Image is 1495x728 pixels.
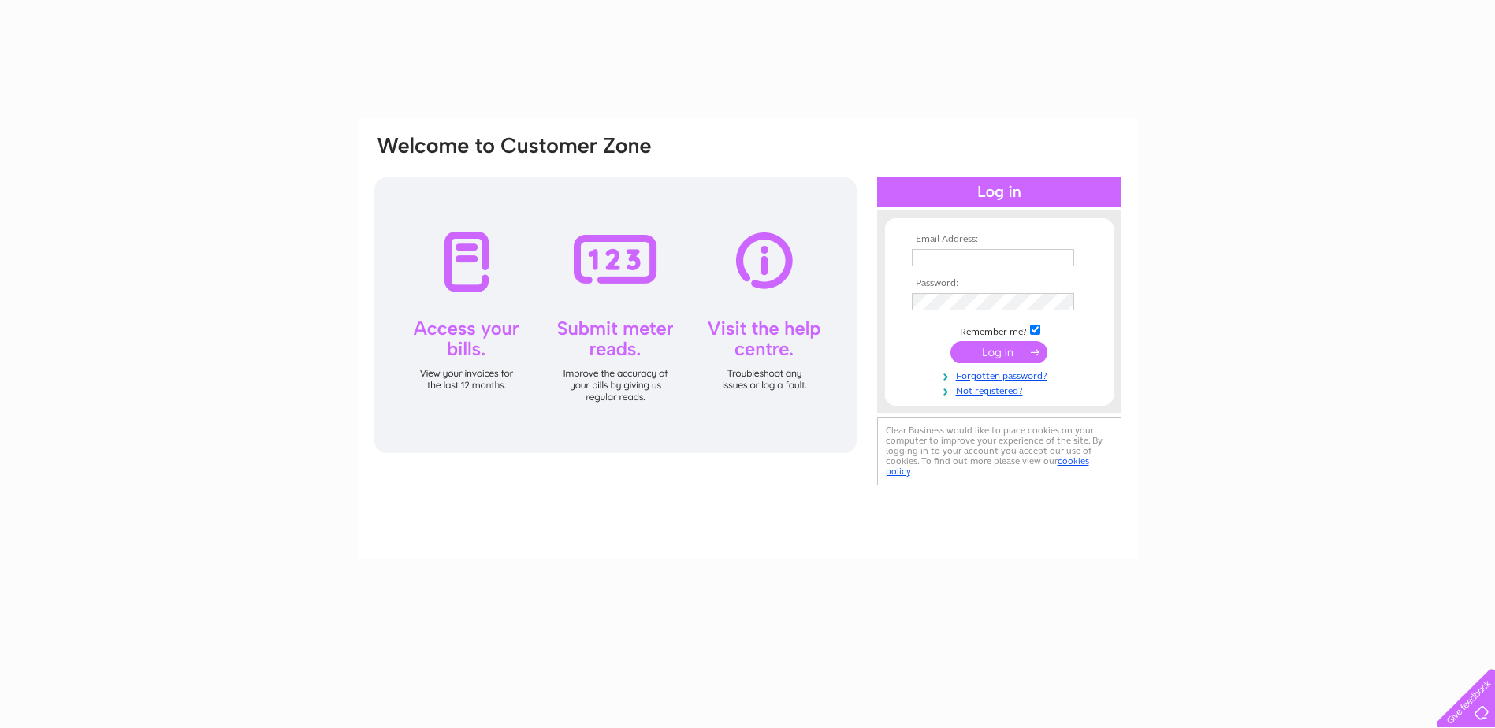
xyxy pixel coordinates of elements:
[877,417,1121,485] div: Clear Business would like to place cookies on your computer to improve your experience of the sit...
[950,341,1047,363] input: Submit
[886,455,1089,477] a: cookies policy
[908,278,1091,289] th: Password:
[908,234,1091,245] th: Email Address:
[912,367,1091,382] a: Forgotten password?
[912,382,1091,397] a: Not registered?
[908,322,1091,338] td: Remember me?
